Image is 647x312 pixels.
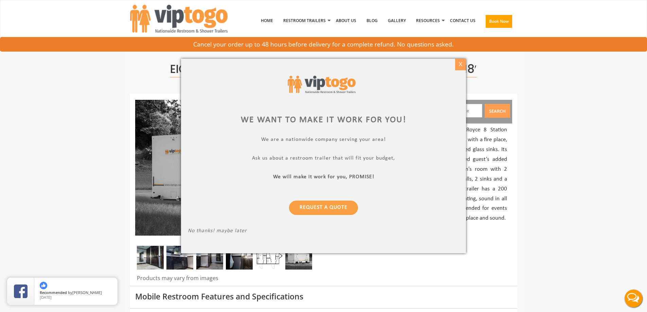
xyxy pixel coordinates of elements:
[40,291,112,295] span: by
[14,285,28,298] img: Review Rating
[72,290,102,295] span: [PERSON_NAME]
[188,228,459,236] p: No thanks! maybe later
[273,174,374,180] b: We will make it work for you, PROMISE!
[40,295,52,300] span: [DATE]
[188,136,459,144] p: We are a nationwide company serving your area!
[289,201,358,215] a: Request a Quote
[188,155,459,163] p: Ask us about a restroom trailer that will fit your budget,
[620,285,647,312] button: Live Chat
[455,59,466,70] div: X
[40,282,47,289] img: thumbs up icon
[288,76,356,93] img: viptogo logo
[40,290,67,295] span: Recommended
[188,114,459,126] div: We want to make it work for you!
